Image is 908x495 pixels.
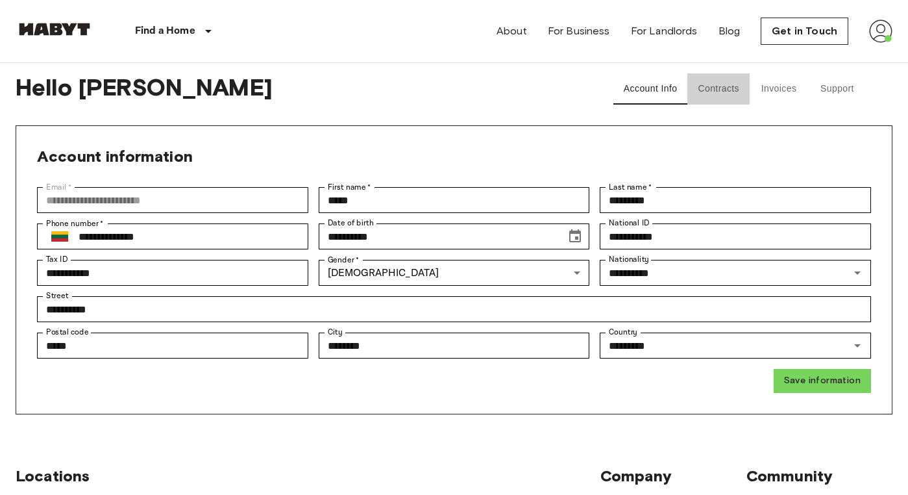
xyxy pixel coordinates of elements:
div: First name [319,187,590,213]
span: Locations [16,466,90,485]
a: About [497,23,527,39]
label: National ID [609,218,649,229]
label: First name [328,181,371,193]
div: Email [37,187,308,213]
label: City [328,327,343,338]
span: Community [746,466,833,485]
label: Phone number [46,218,104,229]
button: Open [848,264,866,282]
button: Select country [46,223,73,250]
a: For Business [548,23,610,39]
button: Invoices [750,73,808,105]
div: Tax ID [37,260,308,286]
button: Choose date, selected date is Feb 3, 2002 [562,223,588,249]
label: Tax ID [46,254,67,265]
img: avatar [869,19,892,43]
a: Get in Touch [761,18,848,45]
label: Email [46,181,71,193]
label: Nationality [609,254,649,265]
span: Account information [37,147,193,166]
label: Street [46,290,68,301]
label: Country [609,327,637,338]
a: Blog [718,23,741,39]
button: Contracts [687,73,750,105]
div: [DEMOGRAPHIC_DATA] [319,260,590,286]
a: For Landlords [631,23,698,39]
div: Postal code [37,333,308,359]
button: Open [848,336,866,355]
div: Last name [600,187,871,213]
button: Save information [774,369,871,393]
label: Last name [609,181,652,193]
label: Postal code [46,327,89,338]
img: Habyt [16,23,93,36]
button: Account Info [613,73,688,105]
span: Company [600,466,672,485]
button: Support [808,73,866,105]
p: Find a Home [135,23,195,39]
div: City [319,333,590,359]
div: Street [37,296,871,322]
span: Hello [PERSON_NAME] [16,73,577,105]
label: Date of birth [328,218,373,229]
div: National ID [600,223,871,249]
label: Gender [328,254,359,266]
img: Lithuania [51,231,68,242]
